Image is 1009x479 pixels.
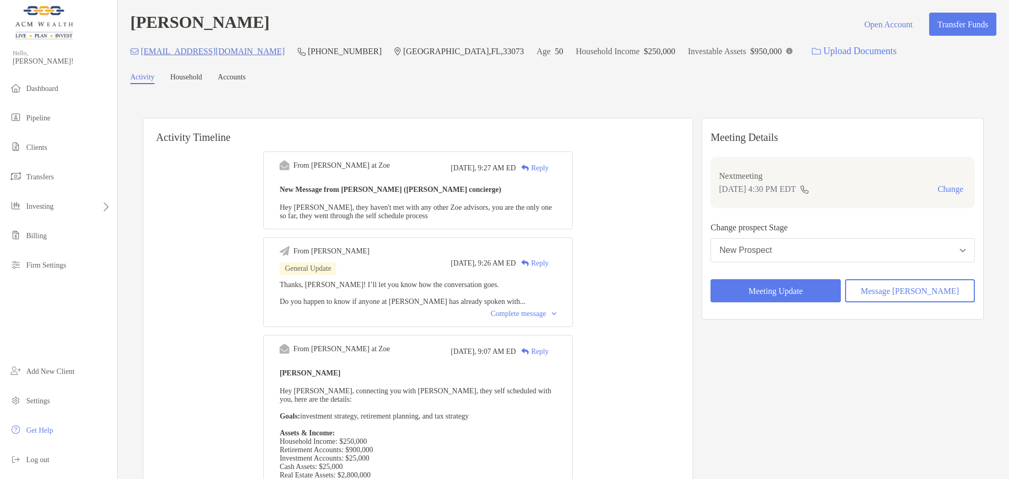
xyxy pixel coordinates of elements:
p: Meeting Details [711,131,975,144]
p: Household Income [576,45,640,58]
p: Investable Assets [688,45,746,58]
img: clients icon [9,140,22,153]
a: Accounts [218,73,246,84]
strong: Assets & Income: [280,429,335,437]
img: Open dropdown arrow [960,249,966,252]
a: Household [170,73,202,84]
div: From [PERSON_NAME] at Zoe [293,345,390,353]
img: Event icon [280,344,290,354]
img: Reply icon [521,165,529,171]
b: New Message from [PERSON_NAME] ([PERSON_NAME] concierge) [280,186,501,193]
span: Investing [26,202,54,210]
span: Dashboard [26,85,58,93]
p: $950,000 [750,45,782,58]
div: Reply [516,346,549,357]
img: Email Icon [130,48,139,55]
img: add_new_client icon [9,364,22,377]
div: Complete message [491,310,557,318]
button: Open Account [856,13,921,36]
p: Change prospect Stage [711,221,975,234]
a: Upload Documents [805,40,903,63]
span: Get Help [26,426,53,434]
img: Chevron icon [552,312,557,315]
img: Info Icon [786,48,792,54]
img: Event icon [280,160,290,170]
strong: Goals: [280,412,300,420]
img: logout icon [9,453,22,465]
p: Age [537,45,551,58]
span: Add New Client [26,368,75,375]
span: Thanks, [PERSON_NAME]! I’ll let you know how the conversation goes. Do you happen to know if anyo... [280,281,526,305]
img: billing icon [9,229,22,241]
img: dashboard icon [9,81,22,94]
img: Phone Icon [297,47,306,56]
img: get-help icon [9,423,22,436]
button: Message [PERSON_NAME] [845,279,975,302]
span: 9:26 AM ED [478,259,516,268]
img: transfers icon [9,170,22,182]
span: Clients [26,144,47,151]
button: New Prospect [711,238,975,262]
img: settings icon [9,394,22,406]
button: Transfer Funds [929,13,996,36]
img: communication type [800,185,809,193]
div: Reply [516,258,549,269]
div: Reply [516,162,549,174]
img: Reply icon [521,348,529,355]
span: Transfers [26,173,54,181]
p: [EMAIL_ADDRESS][DOMAIN_NAME] [141,45,285,58]
img: Location Icon [394,47,401,56]
button: Meeting Update [711,279,840,302]
a: Activity [130,73,155,84]
span: 9:07 AM ED [478,348,516,356]
p: Next meeting [719,169,966,182]
span: Billing [26,232,47,240]
img: pipeline icon [9,111,22,124]
img: firm-settings icon [9,258,22,271]
span: Hey [PERSON_NAME], they haven't met with any other Zoe advisors, you are the only one so far, the... [280,203,552,220]
span: Settings [26,397,50,405]
p: [GEOGRAPHIC_DATA] , FL , 33073 [403,45,524,58]
h4: [PERSON_NAME] [130,13,270,36]
p: [PHONE_NUMBER] [308,45,382,58]
h6: Activity Timeline [143,118,693,144]
div: New Prospect [719,246,772,255]
img: button icon [812,48,821,55]
div: From [PERSON_NAME] [293,247,369,256]
span: Firm Settings [26,261,66,269]
img: investing icon [9,199,22,212]
span: [PERSON_NAME]! [13,57,111,66]
div: From [PERSON_NAME] at Zoe [293,161,390,170]
span: [DATE], [451,164,477,172]
span: Log out [26,456,49,464]
div: General Update [280,262,336,275]
img: Zoe Logo [13,4,75,42]
b: [PERSON_NAME] [280,369,341,377]
span: [DATE], [451,348,477,356]
img: Event icon [280,246,290,256]
img: Reply icon [521,260,529,267]
p: $250,000 [644,45,675,58]
p: 50 [555,45,563,58]
span: 9:27 AM ED [478,164,516,172]
p: [DATE] 4:30 PM EDT [719,182,796,196]
button: Change [934,184,966,195]
span: [DATE], [451,259,477,268]
span: Pipeline [26,114,50,122]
